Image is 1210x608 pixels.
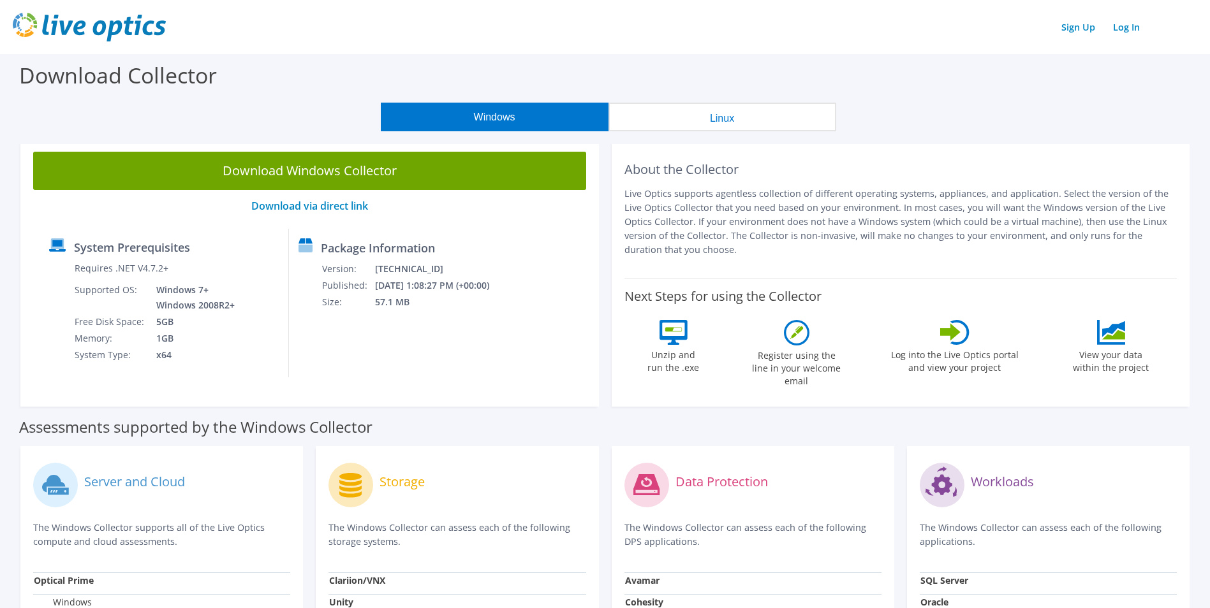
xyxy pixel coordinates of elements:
strong: Oracle [920,596,948,608]
td: Version: [321,261,374,277]
p: The Windows Collector can assess each of the following applications. [920,521,1177,549]
label: Log into the Live Optics portal and view your project [890,345,1019,374]
label: Download Collector [19,61,217,90]
label: Server and Cloud [84,475,185,488]
strong: Unity [329,596,353,608]
td: [TECHNICAL_ID] [374,261,506,277]
td: 5GB [147,314,237,330]
td: Published: [321,277,374,294]
td: Windows 7+ Windows 2008R2+ [147,282,237,314]
p: Live Optics supports agentless collection of different operating systems, appliances, and applica... [624,187,1177,257]
td: [DATE] 1:08:27 PM (+00:00) [374,277,506,294]
button: Windows [381,103,609,131]
label: Package Information [321,242,435,254]
strong: Clariion/VNX [329,574,385,586]
label: Unzip and run the .exe [644,345,703,374]
td: 57.1 MB [374,294,506,310]
label: Next Steps for using the Collector [624,289,822,304]
td: Memory: [74,330,147,347]
label: Storage [380,475,425,488]
td: 1GB [147,330,237,347]
td: Free Disk Space: [74,314,147,330]
strong: Cohesity [625,596,663,608]
a: Download Windows Collector [33,152,586,190]
strong: Avamar [625,574,660,586]
td: System Type: [74,347,147,363]
button: Linux [609,103,836,131]
label: Assessments supported by the Windows Collector [19,421,373,433]
strong: SQL Server [920,574,968,586]
h2: About the Collector [624,162,1177,177]
img: live_optics_svg.svg [13,13,166,41]
a: Sign Up [1055,18,1102,36]
a: Log In [1107,18,1146,36]
label: System Prerequisites [74,241,190,254]
td: x64 [147,347,237,363]
p: The Windows Collector can assess each of the following storage systems. [328,521,586,549]
label: View your data within the project [1065,345,1157,374]
td: Supported OS: [74,282,147,314]
label: Workloads [971,475,1034,488]
label: Data Protection [675,475,768,488]
p: The Windows Collector supports all of the Live Optics compute and cloud assessments. [33,521,290,549]
strong: Optical Prime [34,574,94,586]
td: Size: [321,294,374,310]
label: Register using the line in your welcome email [749,345,845,387]
p: The Windows Collector can assess each of the following DPS applications. [624,521,882,549]
label: Requires .NET V4.7.2+ [75,262,168,275]
a: Download via direct link [251,199,368,213]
